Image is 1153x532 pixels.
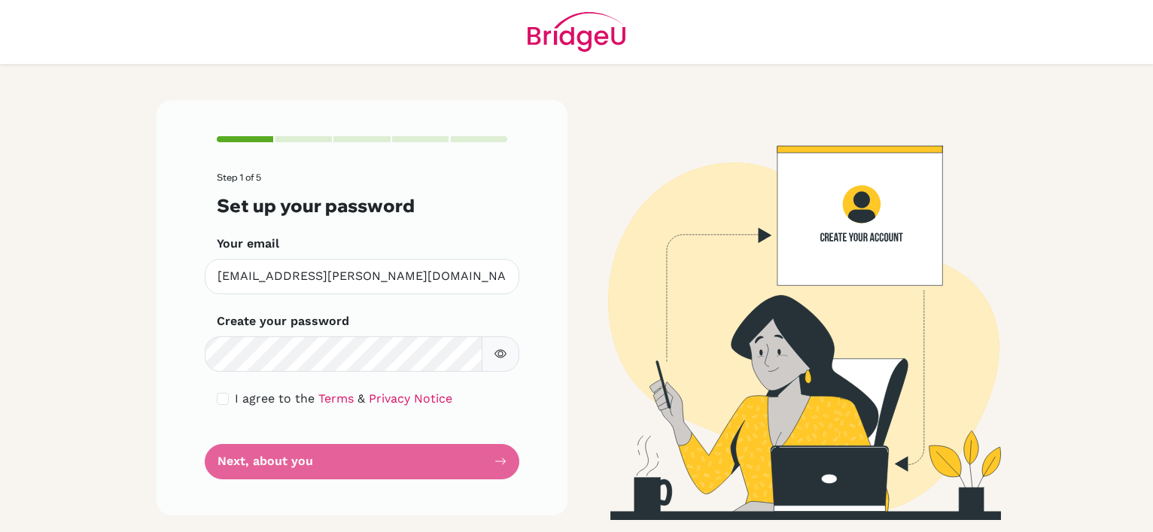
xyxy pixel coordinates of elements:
[217,195,507,217] h3: Set up your password
[235,391,315,406] span: I agree to the
[205,259,519,294] input: Insert your email*
[217,312,349,330] label: Create your password
[357,391,365,406] span: &
[217,172,261,183] span: Step 1 of 5
[217,235,279,253] label: Your email
[369,391,452,406] a: Privacy Notice
[318,391,354,406] a: Terms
